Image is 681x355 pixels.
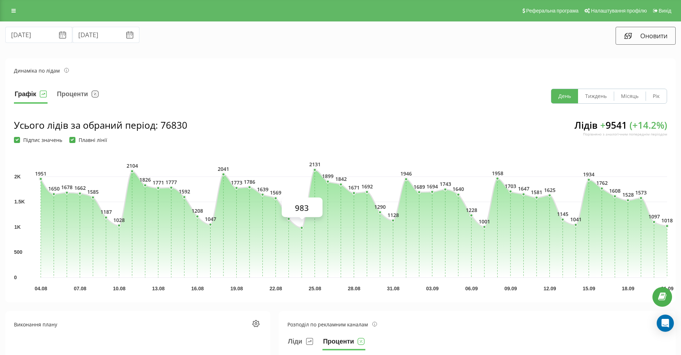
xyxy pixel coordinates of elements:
text: 1647 [518,185,529,192]
text: 1028 [113,217,125,223]
button: Ліди [287,336,314,350]
text: 04.08 [35,286,47,291]
text: 03.09 [426,286,439,291]
text: 1528 [622,191,634,198]
text: 1128 [388,212,399,218]
text: 1573 [635,189,647,196]
text: 1047 [205,216,216,222]
label: Підпис значень [14,137,62,143]
text: 1842 [335,176,347,182]
text: 06.09 [465,286,478,291]
button: Проценти [322,336,366,350]
text: 1569 [270,189,281,196]
button: Рік [646,89,667,103]
text: 22.08 [270,286,282,291]
text: 1208 [192,207,203,214]
div: Усього лідів за обраний період : 76830 [14,119,187,132]
text: 1K [14,224,21,230]
text: 25.08 [309,286,321,291]
text: 1762 [596,179,608,186]
text: 1771 [153,179,164,186]
text: 1581 [531,189,542,196]
text: 1187 [100,208,112,215]
text: 1041 [570,216,582,223]
text: 1671 [348,184,360,191]
text: 1694 [426,183,438,190]
text: 1662 [74,184,86,191]
text: 2K [14,174,21,179]
text: 1639 [257,186,268,193]
button: День [551,89,578,103]
text: 09.09 [504,286,517,291]
text: 0 [14,275,17,280]
div: Динаміка по лідам [14,67,69,74]
div: Open Intercom Messenger [657,315,674,332]
text: 21.09 [661,286,673,291]
label: Плавні лінії [69,137,107,143]
text: 1650 [48,185,60,192]
text: 1625 [544,187,556,193]
button: Тиждень [578,89,614,103]
text: 15.09 [583,286,595,291]
div: Лідів 9541 [574,119,667,143]
button: Проценти [56,89,99,104]
button: Місяць [614,89,646,103]
text: 1.5K [14,199,25,204]
text: 1018 [661,217,673,224]
text: 1703 [505,183,516,189]
span: + [600,119,606,132]
text: 07.08 [74,286,86,291]
span: Реферальна програма [526,8,579,14]
text: 1145 [557,211,568,217]
text: 1640 [453,186,464,192]
button: Оновити [616,27,676,45]
text: 31.08 [387,286,399,291]
button: Графік [14,89,48,104]
text: 1608 [609,187,621,194]
text: 1159 [283,210,295,217]
text: 1777 [166,179,177,186]
text: 1773 [231,179,242,186]
span: Вихід [659,8,671,14]
text: 1743 [440,181,451,187]
text: 10.08 [113,286,125,291]
span: ( + 14.2 %) [630,119,667,132]
text: 13.08 [152,286,164,291]
div: Виконання плану [14,321,57,328]
text: 1689 [414,183,425,190]
div: Розподіл по рекламним каналам [287,321,377,328]
text: 1934 [583,171,594,178]
text: 500 [14,249,23,255]
text: 1097 [648,213,660,220]
text: 983 [295,202,309,213]
text: 16.08 [191,286,204,291]
span: Налаштування профілю [591,8,647,14]
div: Порівняно з аналогічним попереднім періодом [574,132,667,137]
text: 1290 [374,203,386,210]
text: 1899 [322,173,334,179]
text: 1001 [479,218,490,225]
text: 1786 [244,178,255,185]
text: 12.09 [543,286,556,291]
text: 1678 [61,184,73,191]
text: 28.08 [348,286,360,291]
text: 1826 [139,176,151,183]
text: 19.08 [230,286,243,291]
text: 18.09 [622,286,634,291]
